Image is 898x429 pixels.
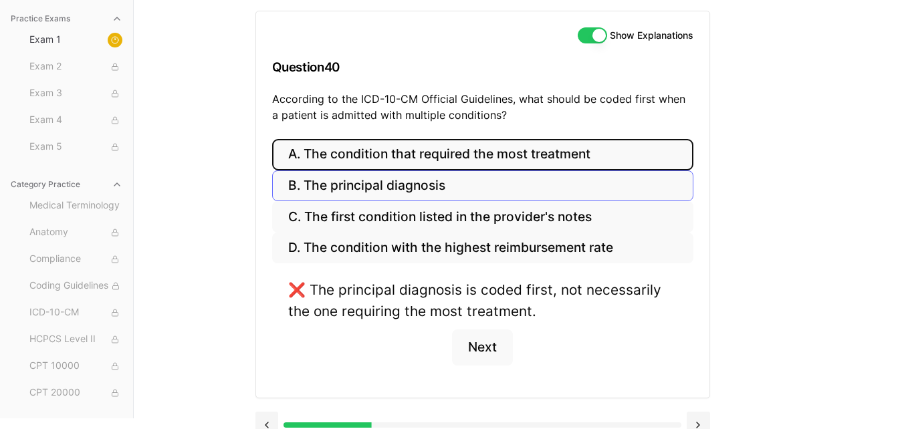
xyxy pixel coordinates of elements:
[24,382,128,404] button: CPT 20000
[24,355,128,377] button: CPT 10000
[24,249,128,270] button: Compliance
[24,56,128,78] button: Exam 2
[272,47,693,87] h3: Question 40
[272,201,693,233] button: C. The first condition listed in the provider's notes
[29,332,122,347] span: HCPCS Level II
[24,222,128,243] button: Anatomy
[24,195,128,217] button: Medical Terminology
[29,359,122,374] span: CPT 10000
[272,170,693,202] button: B. The principal diagnosis
[272,91,693,123] p: According to the ICD-10-CM Official Guidelines, what should be coded first when a patient is admi...
[29,279,122,293] span: Coding Guidelines
[24,302,128,323] button: ICD-10-CM
[288,279,677,321] div: ❌ The principal diagnosis is coded first, not necessarily the one requiring the most treatment.
[24,329,128,350] button: HCPCS Level II
[24,136,128,158] button: Exam 5
[29,140,122,154] span: Exam 5
[24,275,128,297] button: Coding Guidelines
[29,59,122,74] span: Exam 2
[5,174,128,195] button: Category Practice
[29,33,122,47] span: Exam 1
[24,29,128,51] button: Exam 1
[29,113,122,128] span: Exam 4
[452,329,513,366] button: Next
[29,225,122,240] span: Anatomy
[5,8,128,29] button: Practice Exams
[610,31,693,40] label: Show Explanations
[29,252,122,267] span: Compliance
[272,139,693,170] button: A. The condition that required the most treatment
[29,386,122,400] span: CPT 20000
[29,305,122,320] span: ICD-10-CM
[29,198,122,213] span: Medical Terminology
[272,233,693,264] button: D. The condition with the highest reimbursement rate
[29,86,122,101] span: Exam 3
[24,83,128,104] button: Exam 3
[24,110,128,131] button: Exam 4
